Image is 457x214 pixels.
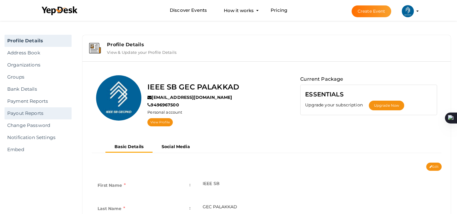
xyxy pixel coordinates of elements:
label: First Name [98,180,126,190]
label: 9496967500 [147,102,179,108]
td: IEEE SB [197,174,442,198]
a: View Profile [147,118,173,126]
a: Profile Details [5,35,72,47]
label: Personal account [147,109,182,115]
b: Basic Details [114,144,143,149]
a: Pricing [271,5,287,16]
label: View & Update your Profile Details [107,47,176,55]
button: Basic Details [105,142,153,153]
label: ESSENTIALS [305,89,343,99]
button: Create Event [352,5,391,17]
a: Groups [5,71,72,83]
label: Current Package [300,75,343,83]
img: ACg8ocIlr20kWlusTYDilfQwsc9vjOYCKrm0LB8zShf3GP8Yo5bmpMCa=s100 [402,5,414,17]
span: : [189,204,191,212]
a: Address Book [5,47,72,59]
label: Last Name [98,204,125,213]
button: Upgrade Now [369,101,404,110]
button: Social Media [153,142,199,152]
label: Upgrade your subscription [305,102,369,108]
a: Organizations [5,59,72,71]
span: : [189,180,191,189]
b: Social Media [162,144,190,149]
label: [EMAIL_ADDRESS][DOMAIN_NAME] [147,94,232,100]
a: Change Password [5,119,72,131]
label: IEEE SB GEC PALAKKAD [147,81,239,93]
div: Profile Details [107,42,444,47]
a: Profile Details View & Update your Profile Details [85,50,448,56]
a: Payout Reports [5,107,72,119]
button: Edit [426,163,442,171]
a: Bank Details [5,83,72,95]
a: Payment Reports [5,95,72,107]
a: Discover Events [170,5,207,16]
a: Embed [5,144,72,156]
img: event-details.svg [89,43,101,53]
img: ACg8ocIlr20kWlusTYDilfQwsc9vjOYCKrm0LB8zShf3GP8Yo5bmpMCa=s100 [96,75,141,121]
a: Notification Settings [5,131,72,144]
button: How it works [222,5,256,16]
